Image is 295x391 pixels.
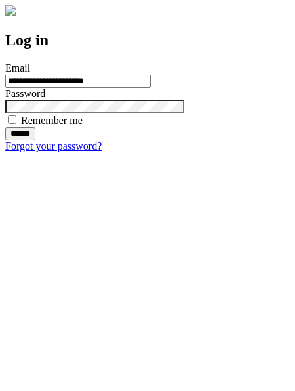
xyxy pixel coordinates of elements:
label: Email [5,62,30,73]
a: Forgot your password? [5,140,102,152]
img: logo-4e3dc11c47720685a147b03b5a06dd966a58ff35d612b21f08c02c0306f2b779.png [5,5,16,16]
h2: Log in [5,31,290,49]
label: Remember me [21,115,83,126]
label: Password [5,88,45,99]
